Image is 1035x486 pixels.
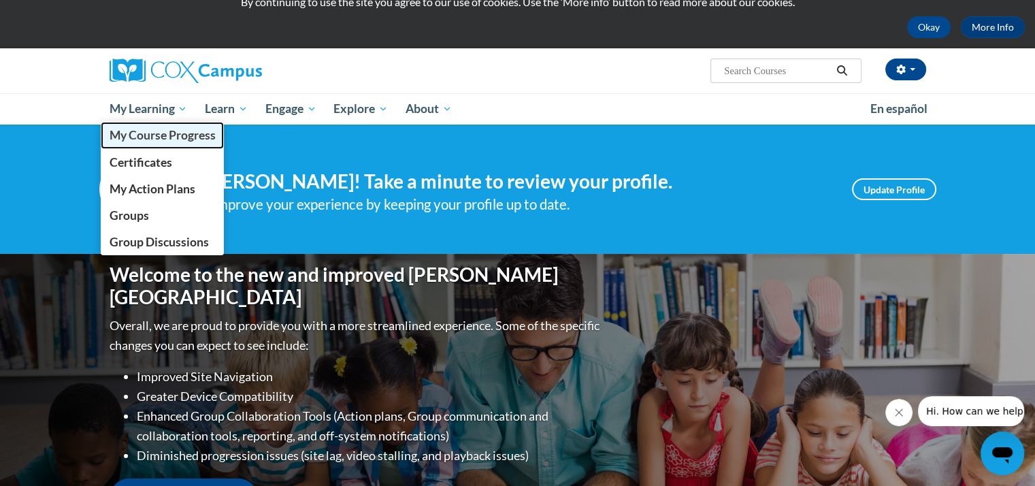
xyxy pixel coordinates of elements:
[101,176,225,202] a: My Action Plans
[101,122,225,148] a: My Course Progress
[981,432,1024,475] iframe: Button to launch messaging window
[852,178,936,200] a: Update Profile
[101,93,197,125] a: My Learning
[870,101,927,116] span: En español
[918,396,1024,426] iframe: Message from company
[109,128,215,142] span: My Course Progress
[265,101,316,117] span: Engage
[109,101,187,117] span: My Learning
[333,101,388,117] span: Explore
[861,95,936,123] a: En español
[137,367,603,387] li: Improved Site Navigation
[109,235,208,249] span: Group Discussions
[181,193,832,216] div: Help improve your experience by keeping your profile up to date.
[110,59,262,83] img: Cox Campus
[110,59,368,83] a: Cox Campus
[723,63,832,79] input: Search Courses
[101,229,225,255] a: Group Discussions
[257,93,325,125] a: Engage
[99,159,161,220] img: Profile Image
[406,101,452,117] span: About
[181,170,832,193] h4: Hi [PERSON_NAME]! Take a minute to review your profile.
[109,155,171,169] span: Certificates
[101,202,225,229] a: Groups
[110,263,603,309] h1: Welcome to the new and improved [PERSON_NAME][GEOGRAPHIC_DATA]
[101,149,225,176] a: Certificates
[205,101,248,117] span: Learn
[397,93,461,125] a: About
[325,93,397,125] a: Explore
[137,387,603,406] li: Greater Device Compatibility
[8,10,110,20] span: Hi. How can we help?
[196,93,257,125] a: Learn
[885,59,926,80] button: Account Settings
[137,406,603,446] li: Enhanced Group Collaboration Tools (Action plans, Group communication and collaboration tools, re...
[110,316,603,355] p: Overall, we are proud to provide you with a more streamlined experience. Some of the specific cha...
[832,63,852,79] button: Search
[907,16,951,38] button: Okay
[961,16,1025,38] a: More Info
[885,399,913,426] iframe: Close message
[109,208,148,223] span: Groups
[137,446,603,466] li: Diminished progression issues (site lag, video stalling, and playback issues)
[89,93,947,125] div: Main menu
[109,182,195,196] span: My Action Plans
